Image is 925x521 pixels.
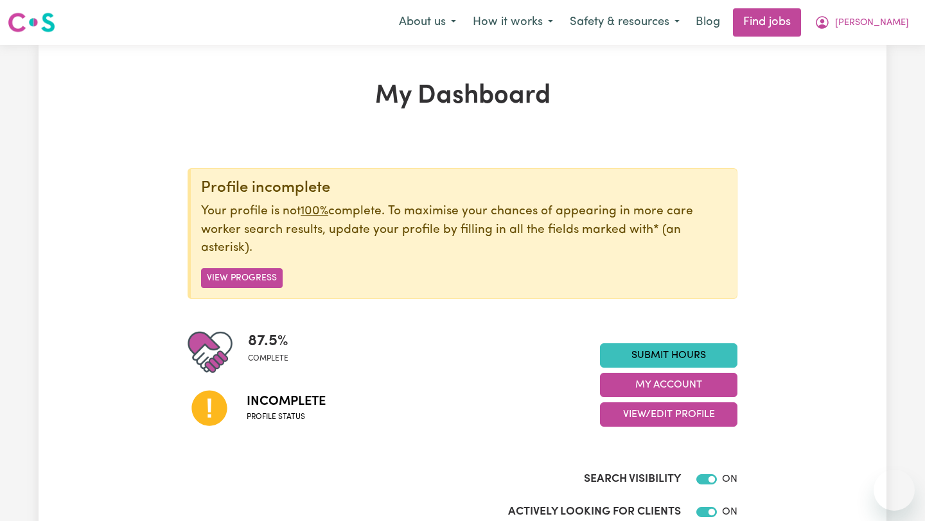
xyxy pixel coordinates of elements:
a: Blog [688,8,728,37]
div: Profile completeness: 87.5% [248,330,299,375]
button: My Account [600,373,737,397]
u: 100% [301,205,328,218]
button: View Progress [201,268,283,288]
iframe: Button to launch messaging window [874,470,915,511]
span: Profile status [247,411,326,423]
span: [PERSON_NAME] [835,16,909,30]
button: Safety & resources [561,9,688,36]
span: 87.5 % [248,330,288,353]
label: Actively Looking for Clients [508,504,681,520]
span: Incomplete [247,392,326,411]
button: My Account [806,9,917,36]
a: Careseekers logo [8,8,55,37]
span: complete [248,353,288,364]
h1: My Dashboard [188,81,737,112]
span: ON [722,474,737,484]
label: Search Visibility [584,471,681,488]
a: Submit Hours [600,343,737,368]
span: ON [722,507,737,517]
img: Careseekers logo [8,11,55,34]
div: Profile incomplete [201,179,727,198]
a: Find jobs [733,8,801,37]
p: Your profile is not complete. To maximise your chances of appearing in more care worker search re... [201,203,727,258]
button: How it works [464,9,561,36]
button: View/Edit Profile [600,402,737,427]
button: About us [391,9,464,36]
